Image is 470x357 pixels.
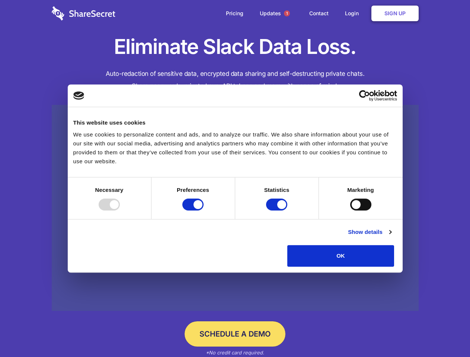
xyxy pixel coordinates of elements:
div: We use cookies to personalize content and ads, and to analyze our traffic. We also share informat... [73,130,397,166]
a: Contact [302,2,336,25]
a: Show details [348,228,391,237]
a: Schedule a Demo [185,321,285,347]
img: logo [73,91,84,100]
a: Sign Up [371,6,419,21]
div: This website uses cookies [73,118,397,127]
img: logo-wordmark-white-trans-d4663122ce5f474addd5e946df7df03e33cb6a1c49d2221995e7729f52c070b2.svg [52,6,115,20]
a: Wistia video thumbnail [52,105,419,311]
strong: Marketing [347,187,374,193]
h4: Auto-redaction of sensitive data, encrypted data sharing and self-destructing private chats. Shar... [52,68,419,92]
h1: Eliminate Slack Data Loss. [52,33,419,60]
strong: Statistics [264,187,290,193]
button: OK [287,245,394,267]
em: *No credit card required. [206,350,264,356]
span: 1 [284,10,290,16]
a: Pricing [218,2,251,25]
strong: Necessary [95,187,124,193]
a: Login [338,2,370,25]
a: Usercentrics Cookiebot - opens in a new window [332,90,397,101]
strong: Preferences [177,187,209,193]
